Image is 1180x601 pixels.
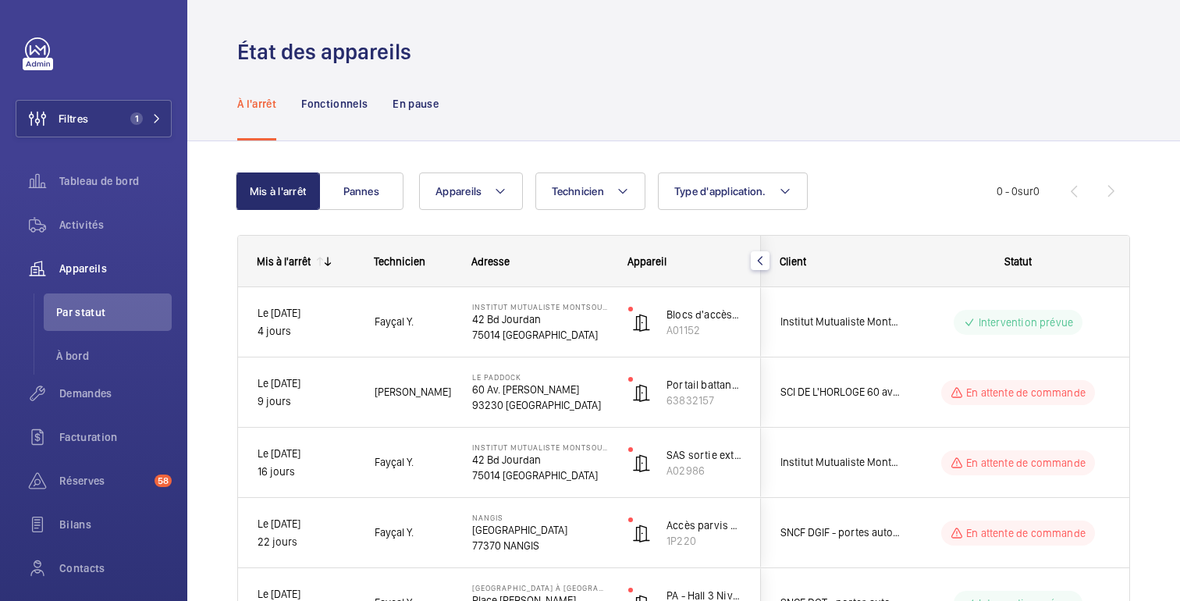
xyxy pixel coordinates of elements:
[258,307,300,319] font: Le [DATE]
[472,513,503,522] font: NANGIS
[966,457,1086,469] font: En attente de commande
[666,394,714,407] font: 63832157
[1018,185,1033,197] font: sur
[258,465,295,478] font: 16 jours
[780,526,937,539] font: SNCF DGIF - portes automatiques
[258,395,291,407] font: 9 jours
[472,453,541,466] font: 42 Bd Jourdan
[472,313,541,325] font: 42 Bd Jourdan
[666,449,993,461] font: SAS sortie extérieure - Record DSTA 20 - Coulissante vitrée 2 portes
[535,172,645,210] button: Technicien
[258,325,291,337] font: 4 jours
[59,431,118,443] font: Facturation
[627,255,666,268] font: Appareil
[780,315,922,328] font: Institut Mutualiste Montsouris
[158,475,169,486] font: 58
[258,588,300,600] font: Le [DATE]
[56,350,89,362] font: À bord
[237,38,411,65] font: État des appareils
[59,112,88,125] font: Filtres
[552,185,604,197] font: Technicien
[966,527,1086,539] font: En attente de commande
[666,464,705,477] font: A02986
[16,100,172,137] button: Filtres1
[343,185,379,197] font: Pannes
[59,562,105,574] font: Contacts
[472,383,579,396] font: 60 Av. [PERSON_NAME]
[59,219,104,231] font: Activités
[979,316,1073,329] font: Intervention prévue
[419,172,523,210] button: Appareils
[258,447,300,460] font: Le [DATE]
[472,302,616,311] font: Institut Mutualiste Montsouris
[375,456,414,468] font: Fayçal Y.
[56,306,106,318] font: Par statut
[250,185,306,197] font: Mis à l'arrêt
[632,383,651,402] img: automatic_door.svg
[257,255,311,268] font: Mis à l'arrêt
[319,172,403,210] button: Pannes
[236,172,320,210] button: Mis à l'arrêt
[135,113,139,124] font: 1
[632,524,651,542] img: automatic_door.svg
[237,98,276,110] font: À l'arrêt
[59,175,139,187] font: Tableau de bord
[393,98,439,110] font: En pause
[666,535,696,547] font: 1P220
[472,469,598,482] font: 75014 [GEOGRAPHIC_DATA]
[472,443,616,452] font: Institut Mutualiste Montsouris
[780,386,1103,398] font: SCI DE L'HORLOGE 60 av [PERSON_NAME] 93320 [GEOGRAPHIC_DATA]
[258,377,300,389] font: Le [DATE]
[59,262,107,275] font: Appareils
[59,387,112,400] font: Demandes
[435,185,482,197] font: Appareils
[472,583,645,592] font: [GEOGRAPHIC_DATA] à [GEOGRAPHIC_DATA]
[258,517,300,530] font: Le [DATE]
[997,185,1018,197] font: 0 - 0
[1004,255,1032,268] font: Statut
[472,399,601,411] font: 93230 [GEOGRAPHIC_DATA]
[374,255,425,268] font: Technicien
[59,475,105,487] font: Réserves
[472,329,598,341] font: 75014 [GEOGRAPHIC_DATA]
[780,456,922,468] font: Institut Mutualiste Montsouris
[301,98,368,110] font: Fonctionnels
[666,519,780,532] font: Accès parvis via Hall BV
[472,539,539,552] font: 77370 NANGIS
[632,453,651,472] img: automatic_door.svg
[59,518,91,531] font: Bilans
[666,324,700,336] font: A01152
[472,372,521,382] font: Le Paddock
[780,255,806,268] font: Client
[674,185,766,197] font: Type d'application.
[666,379,768,391] font: Portail battant entrée
[471,255,510,268] font: Adresse
[658,172,808,210] button: Type d'application.
[375,315,414,328] font: Fayçal Y.
[666,308,963,321] font: Blocs d'accès 9,10,11 - BESAM Power Swing - Battante 2 portes
[258,535,297,548] font: 22 jours
[966,386,1086,399] font: En attente de commande
[472,524,567,536] font: [GEOGRAPHIC_DATA]
[375,386,451,398] font: [PERSON_NAME]
[375,526,414,539] font: Fayçal Y.
[1033,185,1040,197] font: 0
[632,313,651,332] img: automatic_door.svg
